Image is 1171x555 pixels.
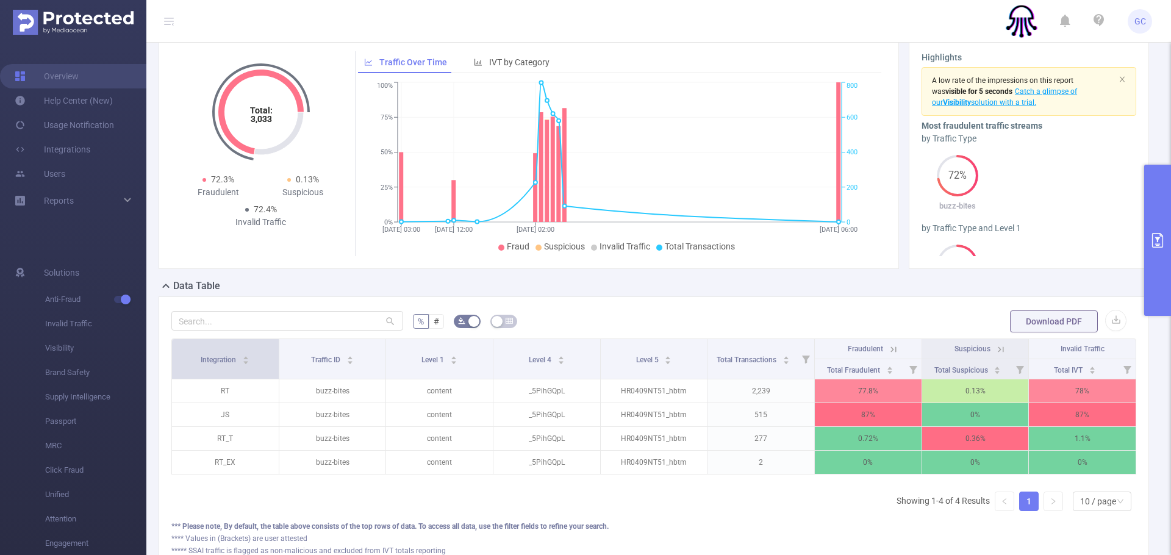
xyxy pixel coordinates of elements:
[450,354,457,362] div: Sort
[45,409,146,434] span: Passport
[636,356,661,364] span: Level 5
[707,379,814,403] p: 2,239
[897,492,990,511] li: Showing 1-4 of 4 Results
[1029,379,1136,403] p: 78%
[1119,76,1126,83] i: icon: close
[506,317,513,324] i: icon: table
[815,427,922,450] p: 0.72%
[922,121,1042,131] b: Most fraudulent traffic streams
[1044,492,1063,511] li: Next Page
[507,242,529,251] span: Fraud
[44,188,74,213] a: Reports
[665,359,671,363] i: icon: caret-down
[364,58,373,66] i: icon: line-chart
[386,451,493,474] p: content
[421,356,446,364] span: Level 1
[1029,451,1136,474] p: 0%
[707,427,814,450] p: 277
[887,365,893,368] i: icon: caret-up
[932,76,1073,85] span: A low rate of the impressions on this report
[249,106,272,115] tspan: Total:
[665,354,671,358] i: icon: caret-up
[600,242,650,251] span: Invalid Traffic
[172,403,279,426] p: JS
[243,359,249,363] i: icon: caret-down
[384,218,393,226] tspan: 0%
[707,403,814,426] p: 515
[517,226,554,234] tspan: [DATE] 02:00
[797,339,814,379] i: Filter menu
[820,226,858,234] tspan: [DATE] 06:00
[44,196,74,206] span: Reports
[922,403,1029,426] p: 0%
[707,451,814,474] p: 2
[254,204,277,214] span: 72.4%
[932,87,1012,96] span: was
[311,356,342,364] span: Traffic ID
[45,458,146,482] span: Click Fraud
[1117,498,1124,506] i: icon: down
[13,10,134,35] img: Protected Media
[815,403,922,426] p: 87%
[1010,310,1098,332] button: Download PDF
[601,427,707,450] p: HR0409NT51_hbtm
[434,317,439,326] span: #
[176,186,261,199] div: Fraudulent
[346,354,354,362] div: Sort
[847,149,858,157] tspan: 400
[664,354,671,362] div: Sort
[15,88,113,113] a: Help Center (New)
[1019,492,1039,511] li: 1
[557,359,564,363] i: icon: caret-down
[954,345,990,353] span: Suspicious
[296,174,319,184] span: 0.13%
[346,359,353,363] i: icon: caret-down
[493,403,600,426] p: _5PihGQpL
[346,354,353,358] i: icon: caret-up
[1080,492,1116,510] div: 10 / page
[1089,369,1095,373] i: icon: caret-down
[922,379,1029,403] p: 0.13%
[15,64,79,88] a: Overview
[243,354,249,358] i: icon: caret-up
[717,356,778,364] span: Total Transactions
[922,222,1136,235] div: by Traffic Type and Level 1
[994,369,1001,373] i: icon: caret-down
[1001,498,1008,505] i: icon: left
[386,403,493,426] p: content
[172,379,279,403] p: RT
[45,482,146,507] span: Unified
[922,200,993,212] p: buzz-bites
[458,317,465,324] i: icon: bg-colors
[815,379,922,403] p: 77.8%
[815,451,922,474] p: 0%
[45,434,146,458] span: MRC
[557,354,564,358] i: icon: caret-up
[904,359,922,379] i: Filter menu
[847,184,858,192] tspan: 200
[922,427,1029,450] p: 0.36%
[381,113,393,121] tspan: 75%
[1050,498,1057,505] i: icon: right
[922,451,1029,474] p: 0%
[601,379,707,403] p: HR0409NT51_hbtm
[45,312,146,336] span: Invalid Traffic
[45,287,146,312] span: Anti-Fraud
[250,114,271,124] tspan: 3,033
[994,365,1001,372] div: Sort
[1119,359,1136,379] i: Filter menu
[15,162,65,186] a: Users
[1119,73,1126,86] button: icon: close
[493,451,600,474] p: _5PihGQpL
[474,58,482,66] i: icon: bar-chart
[782,354,790,362] div: Sort
[451,354,457,358] i: icon: caret-up
[435,226,473,234] tspan: [DATE] 12:00
[279,379,386,403] p: buzz-bites
[1020,492,1038,510] a: 1
[173,279,220,293] h2: Data Table
[451,359,457,363] i: icon: caret-down
[172,427,279,450] p: RT_T
[783,359,790,363] i: icon: caret-down
[943,98,971,107] b: Visibility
